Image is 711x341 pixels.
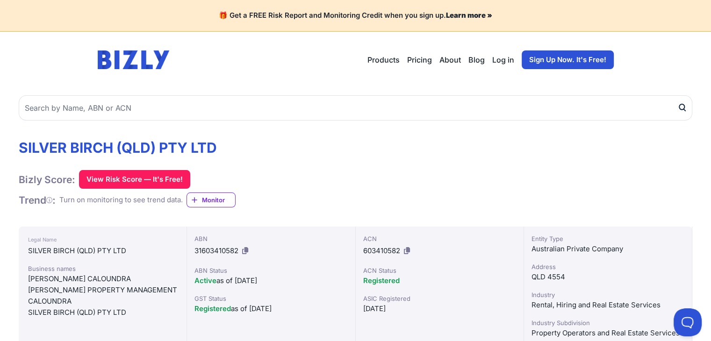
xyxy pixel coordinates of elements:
h1: SILVER BIRCH (QLD) PTY LTD [19,139,236,156]
div: [PERSON_NAME] PROPERTY MANAGEMENT CALOUNDRA [28,284,177,307]
a: Pricing [407,54,432,65]
div: ASIC Registered [363,294,516,303]
div: Turn on monitoring to see trend data. [59,195,183,206]
div: Property Operators and Real Estate Services [531,327,684,339]
div: QLD 4554 [531,271,684,283]
span: Active [194,276,216,285]
div: as of [DATE] [194,303,347,314]
span: 31603410582 [194,246,238,255]
div: ABN Status [194,266,347,275]
span: Monitor [202,195,235,205]
div: Industry [531,290,684,299]
iframe: Toggle Customer Support [674,308,702,336]
h1: Trend : [19,194,56,206]
span: 603410582 [363,246,400,255]
h4: 🎁 Get a FREE Risk Report and Monitoring Credit when you sign up. [11,11,700,20]
div: ACN [363,234,516,243]
div: ABN [194,234,347,243]
a: Sign Up Now. It's Free! [522,50,614,69]
div: Address [531,262,684,271]
div: Rental, Hiring and Real Estate Services [531,299,684,311]
span: Registered [194,304,231,313]
div: SILVER BIRCH (QLD) PTY LTD [28,307,177,318]
div: GST Status [194,294,347,303]
div: [DATE] [363,303,516,314]
div: [PERSON_NAME] CALOUNDRA [28,273,177,284]
div: Legal Name [28,234,177,245]
div: Industry Subdivision [531,318,684,327]
button: Products [367,54,400,65]
a: About [439,54,461,65]
span: Registered [363,276,400,285]
div: ACN Status [363,266,516,275]
a: Blog [468,54,485,65]
div: SILVER BIRCH (QLD) PTY LTD [28,245,177,256]
a: Log in [492,54,514,65]
input: Search by Name, ABN or ACN [19,95,692,121]
div: Australian Private Company [531,243,684,255]
button: View Risk Score — It's Free! [79,170,190,189]
h1: Bizly Score: [19,173,75,186]
div: Business names [28,264,177,273]
div: Entity Type [531,234,684,243]
a: Learn more » [446,11,492,20]
a: Monitor [187,192,236,207]
div: as of [DATE] [194,275,347,286]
